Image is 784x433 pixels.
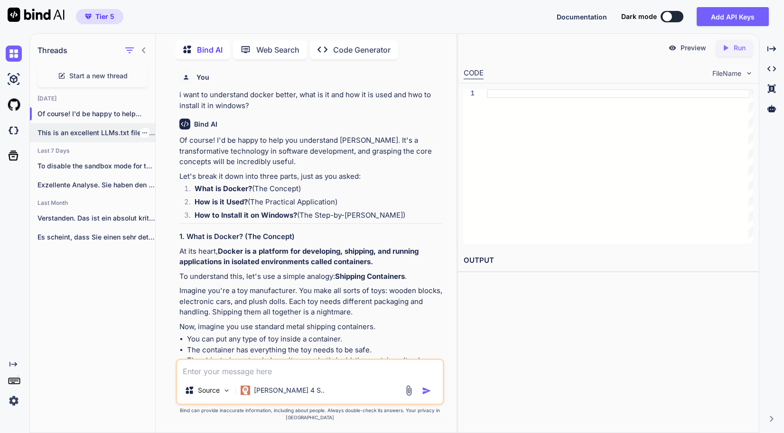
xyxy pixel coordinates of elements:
[179,322,442,332] p: Now, imagine you use standard metal shipping containers.
[37,180,155,190] p: Exzellente Analyse. Sie haben den entscheidenden Punkt...
[745,69,753,77] img: chevron down
[333,44,391,55] p: Code Generator
[8,8,65,22] img: Bind AI
[196,73,209,82] h6: You
[179,286,442,318] p: Imagine you're a toy manufacturer. You make all sorts of toys: wooden blocks, electronic cars, an...
[179,246,442,267] p: At its heart,
[621,12,657,21] span: Dark mode
[179,90,442,111] p: i want to understand docker better, what is it and how it is used and hwo to install it in windows?
[223,387,231,395] img: Pick Models
[179,231,442,242] h3: 1. What is Docker? (The Concept)
[30,95,155,102] h2: [DATE]
[69,71,128,81] span: Start a new thread
[6,393,22,409] img: settings
[198,386,220,395] p: Source
[6,122,22,138] img: darkCloudIdeIcon
[37,213,155,223] p: Verstanden. Das ist ein absolut kritischer Punkt,...
[458,249,759,272] h2: OUTPUT
[179,271,442,282] p: To understand this, let's use a simple analogy: .
[422,386,431,396] img: icon
[335,356,355,365] em: inside
[681,43,706,53] p: Preview
[85,14,92,19] img: premium
[187,197,442,210] li: (The Practical Application)
[37,232,155,242] p: Es scheint, dass Sie einen sehr detaillierten...
[697,7,769,26] button: Add API Keys
[464,89,475,98] div: 1
[195,197,248,206] strong: How is it Used?
[557,12,607,22] button: Documentation
[195,211,297,220] strong: How to Install it on Windows?
[176,407,444,421] p: Bind can provide inaccurate information, including about people. Always double-check its answers....
[30,199,155,207] h2: Last Month
[256,44,299,55] p: Web Search
[187,334,442,345] li: You can put any type of toy inside a container.
[179,135,442,167] p: Of course! I'd be happy to help you understand [PERSON_NAME]. It's a transformative technology in...
[95,12,114,21] span: Tier 5
[37,161,155,171] p: To disable the sandbox mode for the...
[187,355,442,377] li: The ship, train, or truck doesn't care what's the container. It only knows how to handle the stan...
[6,71,22,87] img: ai-studio
[403,385,414,396] img: attachment
[37,128,155,138] p: This is an excellent LLMs.txt file! It's...
[179,171,442,182] p: Let's break it down into three parts, just as you asked:
[76,9,123,24] button: premiumTier 5
[179,247,420,267] strong: Docker is a platform for developing, shipping, and running applications in isolated environments ...
[197,44,223,55] p: Bind AI
[187,184,442,197] li: (The Concept)
[734,43,746,53] p: Run
[254,386,325,395] p: [PERSON_NAME] 4 S..
[6,97,22,113] img: githubLight
[6,46,22,62] img: chat
[187,210,442,223] li: (The Step-by-[PERSON_NAME])
[195,184,252,193] strong: What is Docker?
[37,45,67,56] h1: Threads
[37,109,155,119] p: Of course! I'd be happy to help...
[30,147,155,155] h2: Last 7 Days
[712,69,741,78] span: FileName
[335,272,405,281] strong: Shipping Containers
[464,68,484,79] div: CODE
[187,345,442,356] li: The container has everything the toy needs to be safe.
[557,13,607,21] span: Documentation
[668,44,677,52] img: preview
[194,120,217,129] h6: Bind AI
[241,386,250,395] img: Claude 4 Sonnet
